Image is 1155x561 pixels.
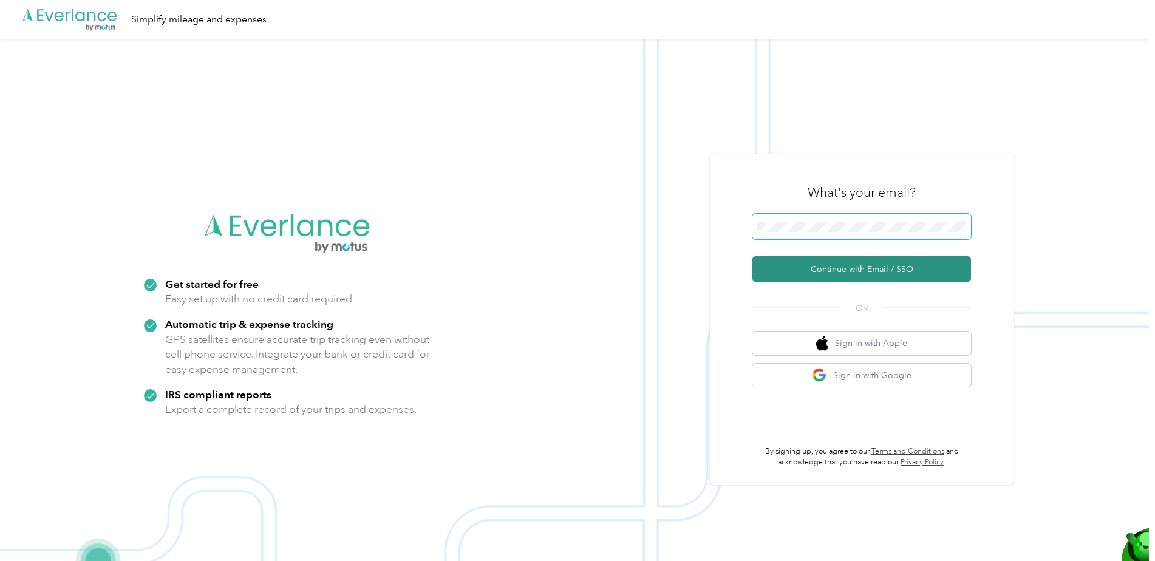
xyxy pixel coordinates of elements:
[840,302,883,314] span: OR
[808,184,916,201] h3: What's your email?
[165,318,333,330] strong: Automatic trip & expense tracking
[752,364,971,387] button: google logoSign in with Google
[752,331,971,355] button: apple logoSign in with Apple
[165,332,431,377] p: GPS satellites ensure accurate trip tracking even without cell phone service. Integrate your bank...
[165,402,417,417] p: Export a complete record of your trips and expenses.
[165,277,259,290] strong: Get started for free
[752,446,971,467] p: By signing up, you agree to our and acknowledge that you have read our .
[871,447,944,456] a: Terms and Conditions
[752,256,971,282] button: Continue with Email / SSO
[901,458,944,467] a: Privacy Policy
[165,291,352,307] p: Easy set up with no credit card required
[131,12,267,27] div: Simplify mileage and expenses
[812,368,827,383] img: google logo
[165,388,271,401] strong: IRS compliant reports
[816,336,828,351] img: apple logo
